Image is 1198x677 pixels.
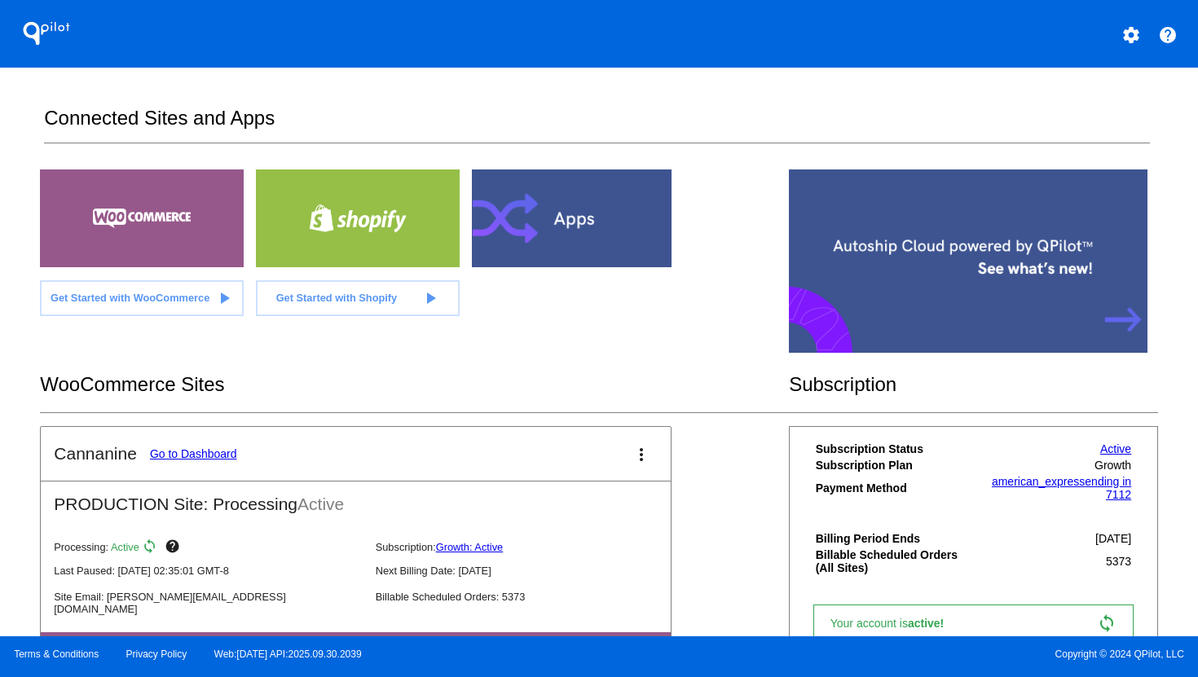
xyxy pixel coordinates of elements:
mat-icon: more_vert [632,445,651,464]
mat-icon: settings [1121,25,1141,45]
span: active! [908,617,952,630]
span: [DATE] [1095,532,1131,545]
span: Get Started with Shopify [276,292,398,304]
p: Next Billing Date: [DATE] [376,565,684,577]
a: Get Started with Shopify [256,280,460,316]
span: Active [111,541,139,553]
span: Growth [1094,459,1131,472]
span: Active [297,495,344,513]
th: Payment Method [815,474,974,502]
mat-icon: sync [142,539,161,558]
a: Privacy Policy [126,648,187,660]
th: Billing Period Ends [815,531,974,546]
a: Growth: Active [436,541,504,553]
span: 5373 [1106,555,1131,568]
p: Billable Scheduled Orders: 5373 [376,591,684,603]
p: Last Paused: [DATE] 02:35:01 GMT-8 [54,565,362,577]
span: Copyright © 2024 QPilot, LLC [613,648,1184,660]
h1: QPilot [14,17,79,50]
th: Subscription Plan [815,458,974,473]
a: american_expressending in 7112 [992,475,1131,501]
mat-icon: sync [1097,613,1117,633]
mat-icon: play_arrow [214,288,234,308]
mat-icon: play_arrow [421,288,440,308]
h2: PRODUCTION Site: Processing [41,481,671,514]
p: Subscription: [376,541,684,553]
h2: WooCommerce Sites [40,373,789,396]
h2: Cannanine [54,444,137,464]
span: Get Started with WooCommerce [51,292,209,304]
a: Active [1100,442,1131,455]
p: Processing: [54,539,362,558]
th: Billable Scheduled Orders (All Sites) [815,547,974,575]
h2: Connected Sites and Apps [44,107,1149,143]
span: Your account is [830,617,961,630]
a: Your account isactive! sync [813,604,1134,642]
p: Site Email: [PERSON_NAME][EMAIL_ADDRESS][DOMAIN_NAME] [54,591,362,615]
span: american_express [992,475,1085,488]
a: Go to Dashboard [150,447,237,460]
a: Get Started with WooCommerce [40,280,244,316]
th: Subscription Status [815,442,974,456]
mat-icon: help [165,539,184,558]
a: Web:[DATE] API:2025.09.30.2039 [214,648,362,660]
h2: Subscription [789,373,1158,396]
mat-icon: help [1158,25,1178,45]
a: Terms & Conditions [14,648,99,660]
